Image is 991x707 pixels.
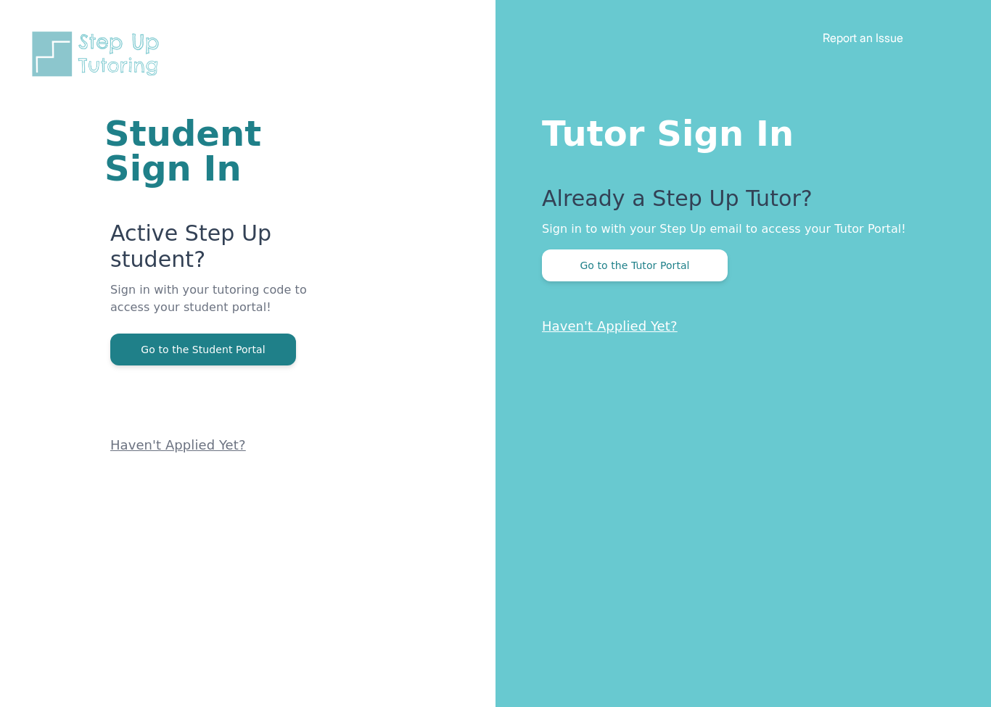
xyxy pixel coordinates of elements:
p: Sign in to with your Step Up email to access your Tutor Portal! [542,220,933,238]
a: Go to the Tutor Portal [542,258,728,272]
h1: Student Sign In [104,116,321,186]
a: Report an Issue [823,30,903,45]
a: Go to the Student Portal [110,342,296,356]
p: Already a Step Up Tutor? [542,186,933,220]
a: Haven't Applied Yet? [542,318,678,334]
button: Go to the Tutor Portal [542,249,728,281]
p: Active Step Up student? [110,220,321,281]
p: Sign in with your tutoring code to access your student portal! [110,281,321,334]
button: Go to the Student Portal [110,334,296,365]
img: Step Up Tutoring horizontal logo [29,29,168,79]
h1: Tutor Sign In [542,110,933,151]
a: Haven't Applied Yet? [110,437,246,452]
